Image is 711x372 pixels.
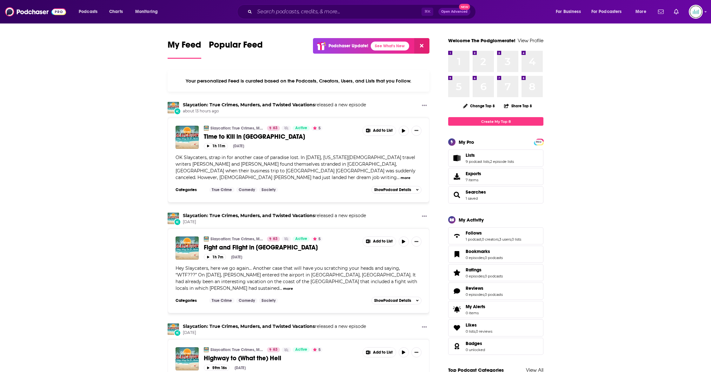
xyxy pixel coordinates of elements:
[450,154,463,163] a: Lists
[204,254,226,260] button: 1h 7m
[373,350,393,355] span: Add to List
[176,126,199,149] img: Time to Kill in Negril
[450,287,463,296] a: Reviews
[109,7,123,16] span: Charts
[255,7,422,17] input: Search podcasts, credits, & more...
[363,126,396,136] button: Show More Button
[411,347,422,357] button: Show More Button
[5,6,66,18] a: Podchaser - Follow, Share and Rate Podcasts
[466,348,485,352] a: 0 unlocked
[450,231,463,240] a: Follows
[466,152,514,158] a: Lists
[466,230,482,236] span: Follows
[459,102,499,110] button: Change Top 8
[295,236,307,242] span: Active
[259,298,278,303] a: Society
[204,133,358,141] a: Time to Kill in [GEOGRAPHIC_DATA]
[466,341,482,346] span: Badges
[74,7,106,17] button: open menu
[204,126,209,131] img: Slaycation: True Crimes, Murders, and Twisted Vacations
[535,139,542,144] a: PRO
[450,268,463,277] a: Ratings
[466,285,483,291] span: Reviews
[448,186,543,203] span: Searches
[243,4,482,19] div: Search podcasts, credits, & more...
[466,267,503,273] a: Ratings
[466,171,481,176] span: Exports
[168,70,429,92] div: Your personalized Feed is curated based on the Podcasts, Creators, Users, and Lists that you Follow.
[183,102,366,108] h3: released a new episode
[168,323,179,335] img: Slaycation: True Crimes, Murders, and Twisted Vacations
[267,347,280,352] a: 63
[293,236,310,242] a: Active
[174,329,181,336] div: New Episode
[295,125,307,131] span: Active
[204,354,358,362] a: Highway to (What the) Hell
[466,274,484,278] a: 0 episodes
[233,144,244,148] div: [DATE]
[459,139,474,145] div: My Pro
[481,237,482,242] span: ,
[591,7,622,16] span: For Podcasters
[168,39,201,54] span: My Feed
[450,305,463,314] span: My Alerts
[273,347,277,353] span: 63
[267,236,280,242] a: 63
[466,152,475,158] span: Lists
[363,348,396,357] button: Show More Button
[411,236,422,247] button: Show More Button
[450,172,463,181] span: Exports
[295,347,307,353] span: Active
[183,213,315,218] a: Slaycation: True Crimes, Murders, and Twisted Vacations
[466,249,503,254] a: Bookmarks
[476,329,492,334] a: 0 reviews
[204,347,209,352] img: Slaycation: True Crimes, Murders, and Twisted Vacations
[448,37,515,43] a: Welcome The Podglomerate!
[422,8,433,16] span: ⌘ K
[490,159,514,164] a: 2 episode lists
[176,265,417,291] span: Hey Slaycaters, here we go again… Another case that will have you scratching your heads and sayin...
[204,243,318,251] span: Fight and Flight in [GEOGRAPHIC_DATA]
[174,108,181,115] div: New Episode
[371,42,409,50] a: See What's New
[504,100,532,112] button: Share Top 8
[419,213,429,221] button: Show More Button
[466,237,481,242] a: 1 podcast
[174,218,181,225] div: New Episode
[168,102,179,113] a: Slaycation: True Crimes, Murders, and Twisted Vacations
[168,39,201,59] a: My Feed
[279,285,282,291] span: ...
[448,338,543,355] span: Badges
[448,282,543,300] span: Reviews
[419,323,429,331] button: Show More Button
[448,149,543,167] span: Lists
[448,168,543,185] a: Exports
[689,5,703,19] span: Logged in as podglomerate
[311,126,322,131] button: 5
[105,7,127,17] a: Charts
[176,298,204,303] h3: Categories
[209,187,235,192] a: True Crime
[466,230,521,236] a: Follows
[397,175,400,180] span: ...
[466,341,485,346] a: Badges
[204,243,358,251] a: Fight and Flight in [GEOGRAPHIC_DATA]
[235,366,246,370] div: [DATE]
[459,217,484,223] div: My Activity
[556,7,581,16] span: For Business
[135,7,158,16] span: Monitoring
[484,292,485,297] span: ,
[671,6,681,17] a: Show notifications dropdown
[363,237,396,246] button: Show More Button
[204,143,228,149] button: 1h 11m
[311,347,322,352] button: 5
[411,126,422,136] button: Show More Button
[635,7,646,16] span: More
[183,102,315,108] a: Slaycation: True Crimes, Murders, and Twisted Vacations
[374,298,411,303] span: Show Podcast Details
[466,189,486,195] span: Searches
[689,5,703,19] button: Show profile menu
